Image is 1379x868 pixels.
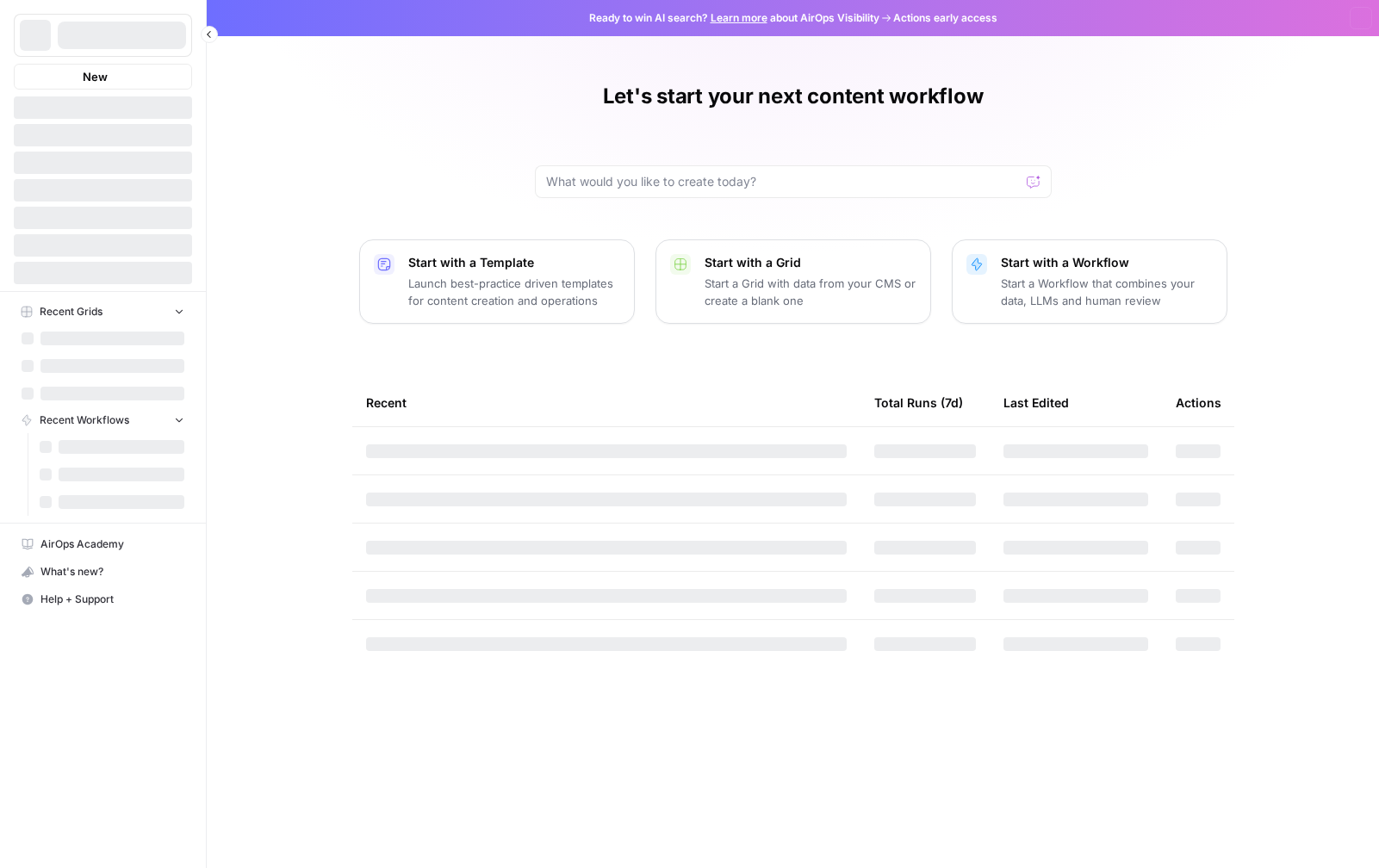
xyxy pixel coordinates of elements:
[40,304,102,319] span: Recent Grids
[408,254,620,271] p: Start with a Template
[603,83,984,110] h1: Let's start your next content workflow
[1176,379,1221,426] div: Actions
[546,173,1020,190] input: What would you like to create today?
[359,239,635,324] button: Start with a TemplateLaunch best-practice driven templates for content creation and operations
[655,239,931,324] button: Start with a GridStart a Grid with data from your CMS or create a blank one
[14,530,192,558] a: AirOps Academy
[14,558,192,586] button: What's new?
[705,275,916,309] p: Start a Grid with data from your CMS or create a blank one
[1003,379,1069,426] div: Last Edited
[711,11,767,24] a: Learn more
[589,10,879,26] span: Ready to win AI search? about AirOps Visibility
[14,299,192,325] button: Recent Grids
[40,592,184,607] span: Help + Support
[1001,254,1213,271] p: Start with a Workflow
[14,64,192,90] button: New
[14,407,192,433] button: Recent Workflows
[14,586,192,613] button: Help + Support
[408,275,620,309] p: Launch best-practice driven templates for content creation and operations
[893,10,997,26] span: Actions early access
[83,68,108,85] span: New
[366,379,847,426] div: Recent
[40,536,184,552] span: AirOps Academy
[952,239,1227,324] button: Start with a WorkflowStart a Workflow that combines your data, LLMs and human review
[1001,275,1213,309] p: Start a Workflow that combines your data, LLMs and human review
[874,379,963,426] div: Total Runs (7d)
[15,559,191,585] div: What's new?
[705,254,916,271] p: Start with a Grid
[40,412,129,428] span: Recent Workflows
